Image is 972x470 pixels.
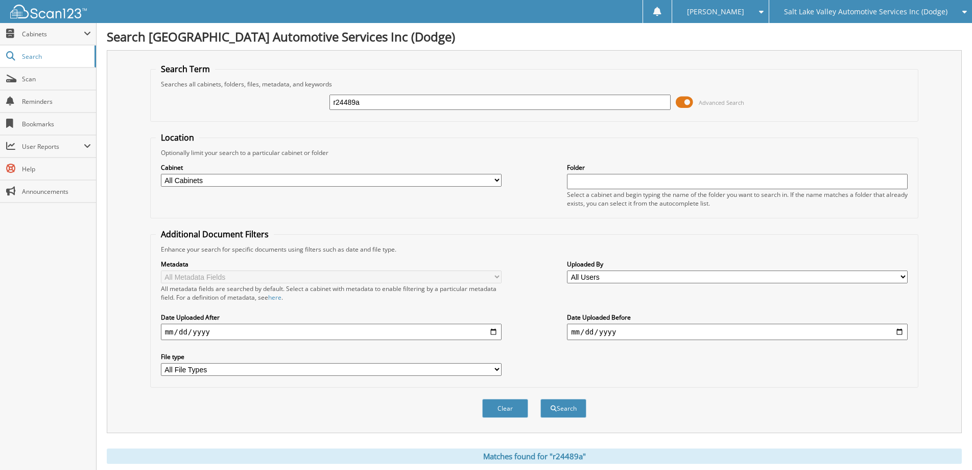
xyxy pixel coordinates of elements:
div: Enhance your search for specific documents using filters such as date and file type. [156,245,913,254]
div: Searches all cabinets, folders, files, metadata, and keywords [156,80,913,88]
div: All metadata fields are searched by default. Select a cabinet with metadata to enable filtering b... [161,284,502,302]
span: Scan [22,75,91,83]
label: File type [161,352,502,361]
span: Bookmarks [22,120,91,128]
span: Cabinets [22,30,84,38]
div: Matches found for "r24489a" [107,449,962,464]
legend: Additional Document Filters [156,229,274,240]
label: Date Uploaded After [161,313,502,322]
label: Folder [567,163,908,172]
span: Salt Lake Valley Automotive Services Inc (Dodge) [784,9,947,15]
img: scan123-logo-white.svg [10,5,87,18]
a: here [268,293,281,302]
span: User Reports [22,142,84,151]
div: Optionally limit your search to a particular cabinet or folder [156,148,913,157]
span: Reminders [22,97,91,106]
span: [PERSON_NAME] [687,9,744,15]
span: Announcements [22,187,91,196]
label: Uploaded By [567,260,908,268]
input: start [161,324,502,340]
legend: Location [156,132,199,143]
button: Clear [482,399,528,418]
input: end [567,324,908,340]
span: Advanced Search [699,99,744,106]
div: Select a cabinet and begin typing the name of the folder you want to search in. If the name match... [567,190,908,208]
label: Date Uploaded Before [567,313,908,322]
label: Metadata [161,260,502,268]
h1: Search [GEOGRAPHIC_DATA] Automotive Services Inc (Dodge) [107,28,962,45]
label: Cabinet [161,163,502,172]
span: Search [22,52,89,61]
button: Search [540,399,586,418]
span: Help [22,165,91,173]
legend: Search Term [156,63,215,75]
